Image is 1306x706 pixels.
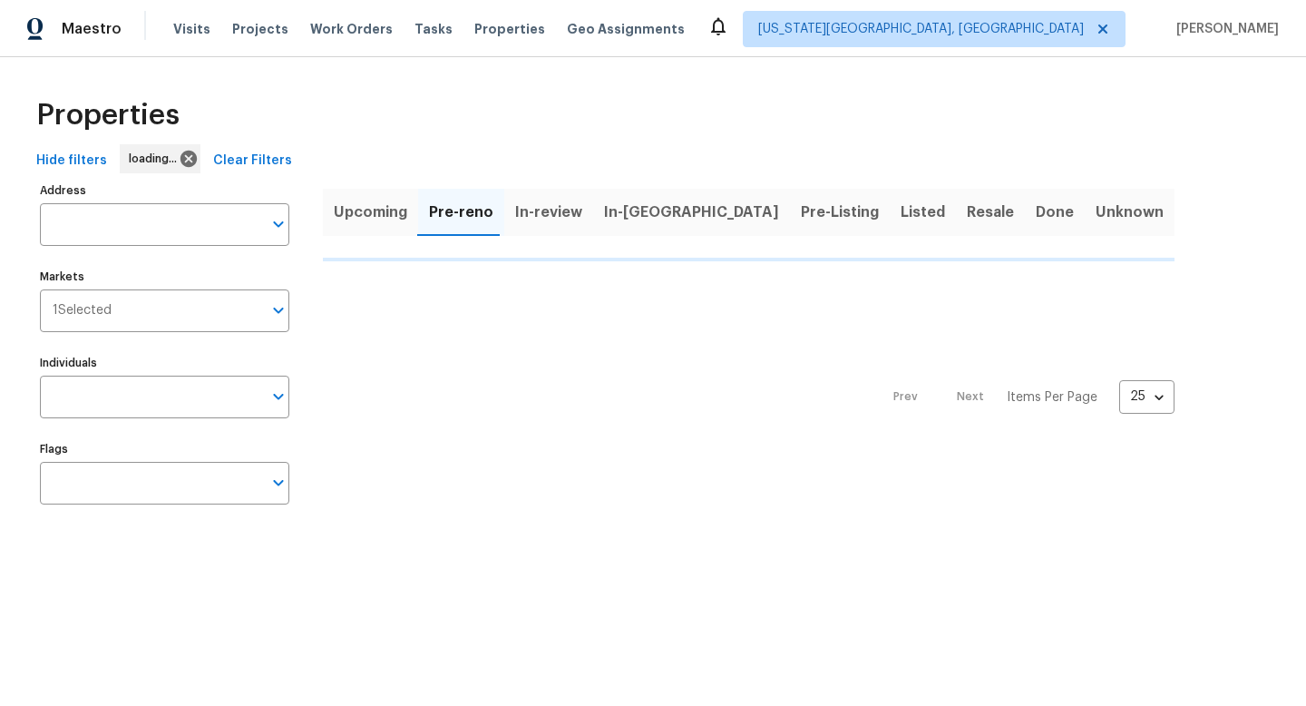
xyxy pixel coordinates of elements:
[266,298,291,323] button: Open
[129,150,184,168] span: loading...
[62,20,122,38] span: Maestro
[232,20,288,38] span: Projects
[1036,200,1074,225] span: Done
[429,200,493,225] span: Pre-reno
[876,272,1174,523] nav: Pagination Navigation
[53,303,112,319] span: 1 Selected
[1169,20,1279,38] span: [PERSON_NAME]
[29,144,114,178] button: Hide filters
[36,106,180,124] span: Properties
[901,200,945,225] span: Listed
[334,200,407,225] span: Upcoming
[40,271,289,282] label: Markets
[40,358,289,368] label: Individuals
[40,185,289,196] label: Address
[310,20,393,38] span: Work Orders
[801,200,879,225] span: Pre-Listing
[1096,200,1164,225] span: Unknown
[567,20,685,38] span: Geo Assignments
[206,144,299,178] button: Clear Filters
[1119,373,1174,420] div: 25
[266,384,291,409] button: Open
[40,444,289,455] label: Flags
[266,211,291,237] button: Open
[967,200,1014,225] span: Resale
[173,20,210,38] span: Visits
[266,470,291,495] button: Open
[120,144,200,173] div: loading...
[604,200,779,225] span: In-[GEOGRAPHIC_DATA]
[1007,388,1097,407] p: Items Per Page
[515,200,582,225] span: In-review
[213,150,292,172] span: Clear Filters
[758,20,1084,38] span: [US_STATE][GEOGRAPHIC_DATA], [GEOGRAPHIC_DATA]
[36,150,107,172] span: Hide filters
[474,20,545,38] span: Properties
[414,23,453,35] span: Tasks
